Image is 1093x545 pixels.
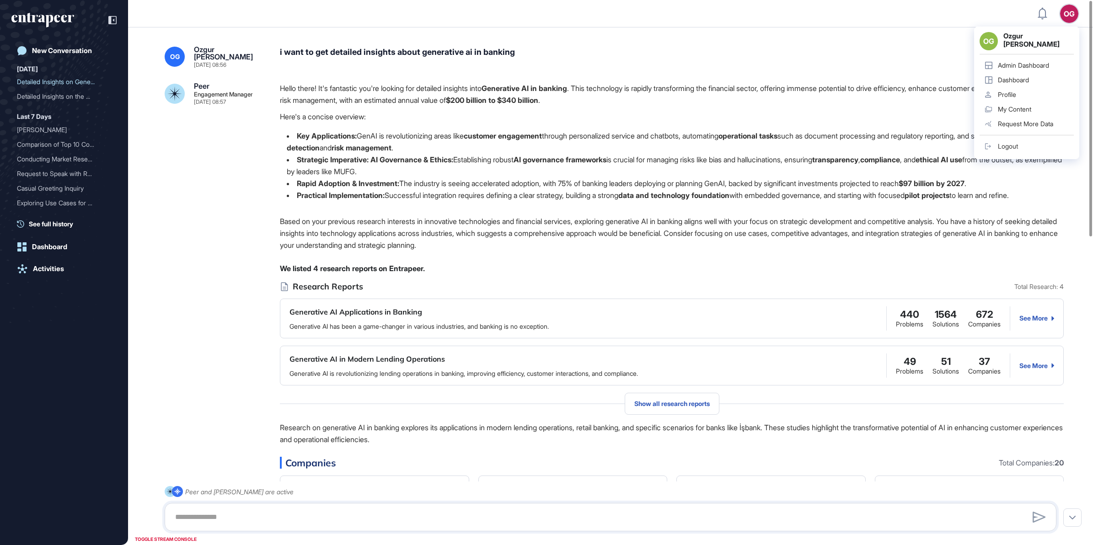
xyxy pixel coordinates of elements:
div: 440 [900,309,919,321]
li: Establishing robust is crucial for managing risks like bias and hallucinations, ensuring , , and ... [280,154,1064,177]
li: Successful integration requires defining a clear strategy, building a strong with embedded govern... [280,189,1064,201]
div: Peer [194,82,209,90]
strong: Practical Implementation: [297,191,385,200]
div: Exploring Use Cases for A... [17,196,104,210]
strong: risk management [332,143,391,152]
div: See More [1019,315,1054,322]
span: OG [170,53,180,60]
div: 672 [976,309,993,321]
div: Comparison of Top 10 Cons... [17,137,104,152]
button: OG [1060,5,1078,23]
strong: Strategic Imperative: AI Governance & Ethics: [297,155,453,164]
div: Generative AI Applications in Banking [289,306,422,318]
strong: pilot projects [905,191,949,200]
div: Dashboard [32,243,67,251]
div: Solutions [932,368,959,375]
div: Companies [280,457,1064,469]
div: 49 [904,356,916,368]
div: [PERSON_NAME] [17,123,104,137]
div: [DATE] 08:57 [194,99,226,105]
div: Problems [896,321,923,328]
div: Generative AI has been a game-changer in various industries, and banking is no exception. [289,322,549,331]
div: Detailed Insights on Gene... [17,75,104,89]
strong: ethical AI use [916,155,962,164]
div: Last 7 Days [17,111,51,122]
div: Casual Greeting Inquiry [17,181,111,196]
div: Engagement Manager [194,91,253,97]
strong: compliance [860,155,900,164]
div: Problems [896,368,923,375]
div: New Conversation [32,47,92,55]
div: Peer and [PERSON_NAME] are active [185,486,294,497]
div: Research Reports [280,281,1064,292]
div: Reese [17,123,111,137]
span: See full history [29,219,73,229]
strong: data and technology foundation [618,191,729,200]
strong: Rapid Adoption & Investment: [297,179,399,188]
div: Comparison of Top 10 Construction Firms from ENR250 List Based on Digitalization, Revenue, and Te... [17,137,111,152]
div: Companies [968,321,1001,328]
div: Companies [968,368,1001,375]
strong: AI governance frameworks [514,155,606,164]
p: Here's a concise overview: [280,111,1064,123]
strong: Key Applications: [297,131,357,140]
p: Based on your previous research interests in innovative technologies and financial services, expl... [280,215,1064,251]
div: Request for Detailed Mark... [17,210,104,225]
div: Detailed Insights on the Capabilities of Agents [17,89,111,104]
div: 51 [941,356,951,368]
div: Generative AI in Modern Lending Operations [289,353,445,365]
div: Activities [33,265,64,273]
span: Show all research reports [634,400,710,407]
div: Total Companies: [999,459,1064,466]
div: entrapeer-logo [11,13,74,27]
div: Request to Speak with Reese [17,166,111,181]
li: The industry is seeing accelerated adoption, with 75% of banking leaders deploying or planning Ge... [280,177,1064,189]
div: We listed 4 research reports on Entrapeer. [280,262,1064,274]
div: Conducting Market Research [17,152,111,166]
div: Ozgur [PERSON_NAME] [194,46,265,60]
b: 20 [1055,458,1064,467]
strong: transparency [812,155,858,164]
strong: $97 billion by 2027 [899,179,964,188]
div: Detailed Insights on Generative AI Applications in Banking [17,75,111,89]
a: Activities [11,260,117,278]
div: Casual Greeting Inquiry [17,181,104,196]
div: 37 [979,356,990,368]
strong: Generative AI in banking [482,84,567,93]
a: See full history [17,219,117,229]
a: New Conversation [11,42,117,60]
li: GenAI is revolutionizing areas like through personalized service and chatbots, automating such as... [280,130,1064,154]
div: Total Research: 4 [1014,283,1064,290]
div: 1564 [935,309,957,321]
div: i want to get detailed insights about generative ai in banking [280,46,1064,68]
strong: customer engagement [464,131,542,140]
p: Research on generative AI in banking explores its applications in modern lending operations, reta... [280,422,1064,445]
strong: operational tasks [718,131,777,140]
div: Request to Speak with Ree... [17,166,104,181]
div: Conducting Market Researc... [17,152,104,166]
strong: $200 billion to $340 billion [446,96,538,105]
div: Exploring Use Cases for AI in Revolutionizing Healthcare [17,196,111,210]
div: Solutions [932,321,959,328]
div: Request for Detailed Market Analysis [17,210,111,225]
div: [DATE] [17,64,38,75]
div: Generative AI is revolutionizing lending operations in banking, improving efficiency, customer in... [289,369,638,378]
div: Detailed Insights on the ... [17,89,104,104]
div: [DATE] 08:56 [194,62,226,68]
p: Hello there! It's fantastic you're looking for detailed insights into . This technology is rapidl... [280,82,1064,106]
div: See More [1019,362,1054,369]
div: TOGGLE STREAM CONSOLE [133,534,199,545]
a: Dashboard [11,238,117,256]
